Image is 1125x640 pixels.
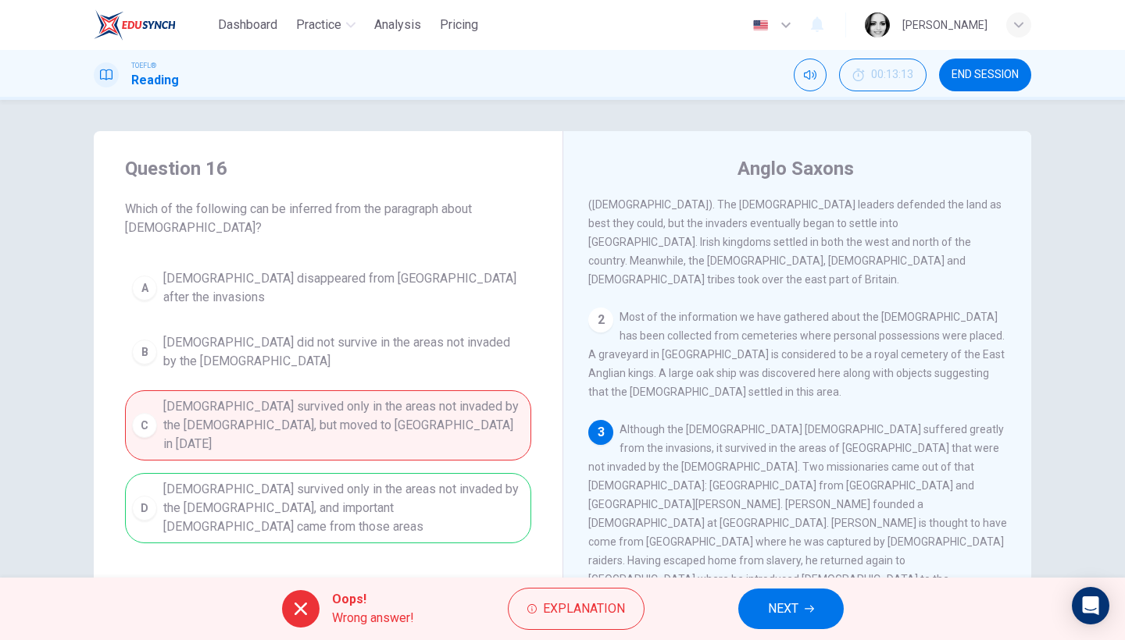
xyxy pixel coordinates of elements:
[839,59,927,91] div: Hide
[94,9,212,41] a: EduSynch logo
[440,16,478,34] span: Pricing
[212,11,284,39] button: Dashboard
[508,588,645,630] button: Explanation
[125,156,531,181] h4: Question 16
[368,11,427,39] button: Analysis
[332,609,414,628] span: Wrong answer!
[218,16,277,34] span: Dashboard
[290,11,362,39] button: Practice
[839,59,927,91] button: 00:13:13
[794,59,827,91] div: Mute
[768,598,798,620] span: NEXT
[94,9,176,41] img: EduSynch logo
[332,590,414,609] span: Oops!
[588,308,613,332] div: 2
[296,16,341,34] span: Practice
[374,16,421,34] span: Analysis
[1072,587,1109,624] div: Open Intercom Messenger
[751,20,770,31] img: en
[865,12,890,37] img: Profile picture
[131,60,156,71] span: TOEFL®
[543,598,625,620] span: Explanation
[125,200,531,237] span: Which of the following can be inferred from the paragraph about [DEMOGRAPHIC_DATA]?
[131,71,179,90] h1: Reading
[952,69,1019,81] span: END SESSION
[434,11,484,39] button: Pricing
[737,156,854,181] h4: Anglo Saxons
[939,59,1031,91] button: END SESSION
[738,588,844,629] button: NEXT
[871,69,913,81] span: 00:13:13
[588,420,613,445] div: 3
[588,311,1005,398] span: Most of the information we have gathered about the [DEMOGRAPHIC_DATA] has been collected from cem...
[902,16,987,34] div: [PERSON_NAME]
